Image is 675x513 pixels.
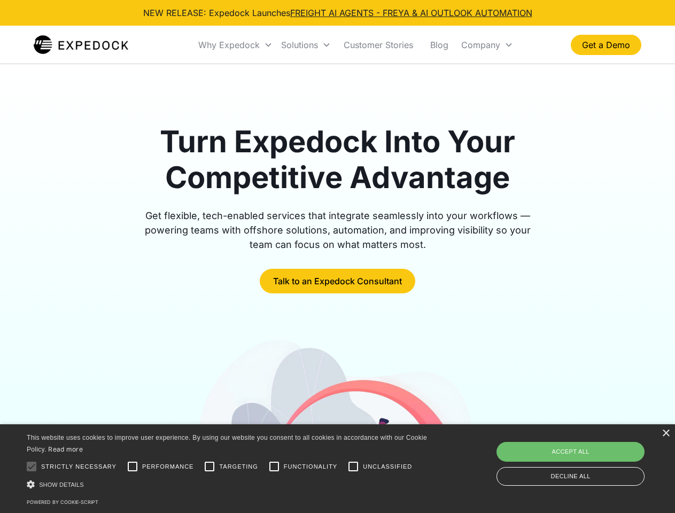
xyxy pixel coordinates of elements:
[457,27,517,63] div: Company
[27,499,98,505] a: Powered by cookie-script
[335,27,422,63] a: Customer Stories
[133,208,543,252] div: Get flexible, tech-enabled services that integrate seamlessly into your workflows — powering team...
[34,34,128,56] a: home
[281,40,318,50] div: Solutions
[27,434,427,454] span: This website uses cookies to improve user experience. By using our website you consent to all coo...
[142,462,194,471] span: Performance
[363,462,412,471] span: Unclassified
[27,479,431,490] div: Show details
[219,462,258,471] span: Targeting
[260,269,415,293] a: Talk to an Expedock Consultant
[198,40,260,50] div: Why Expedock
[41,462,117,471] span: Strictly necessary
[143,6,532,19] div: NEW RELEASE: Expedock Launches
[422,27,457,63] a: Blog
[194,27,277,63] div: Why Expedock
[277,27,335,63] div: Solutions
[571,35,641,55] a: Get a Demo
[48,445,83,453] a: Read more
[284,462,337,471] span: Functionality
[290,7,532,18] a: FREIGHT AI AGENTS - FREYA & AI OUTLOOK AUTOMATION
[39,481,84,488] span: Show details
[34,34,128,56] img: Expedock Logo
[461,40,500,50] div: Company
[497,398,675,513] iframe: Chat Widget
[133,124,543,196] h1: Turn Expedock Into Your Competitive Advantage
